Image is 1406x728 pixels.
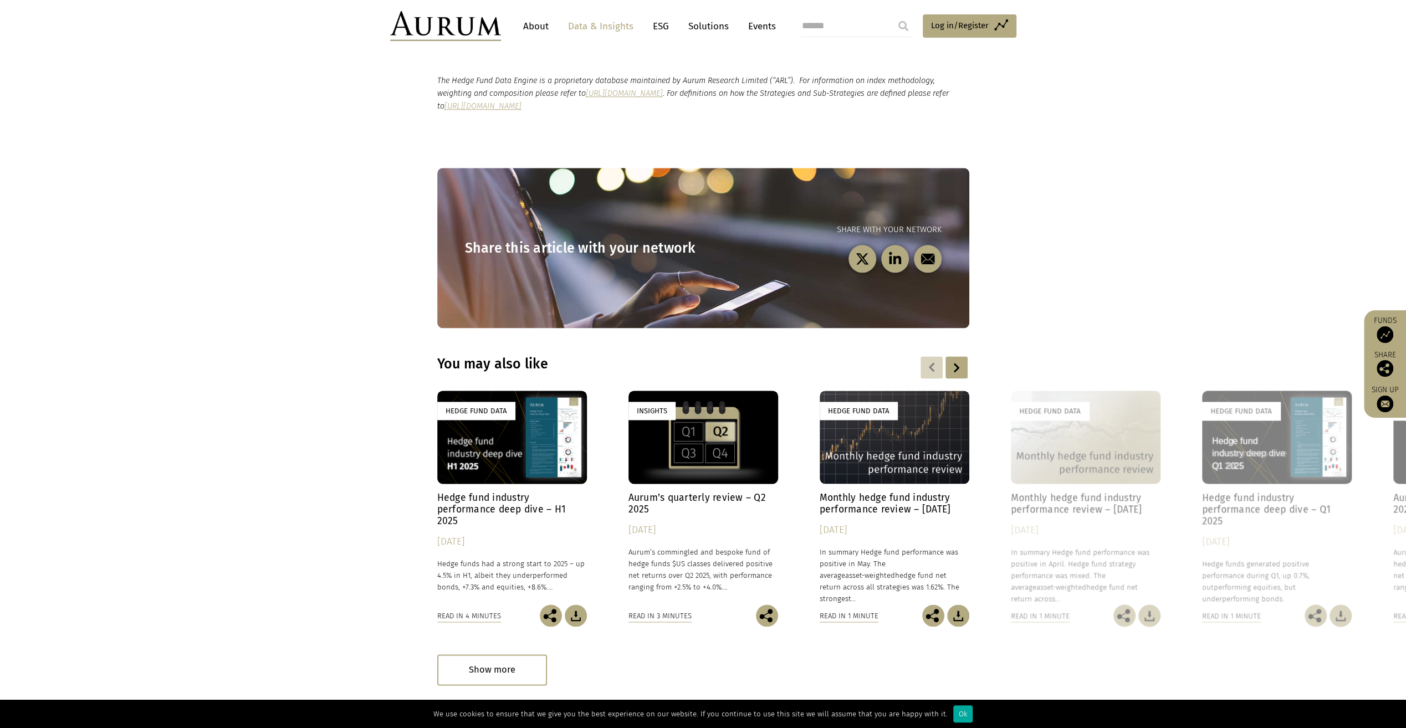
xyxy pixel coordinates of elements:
img: Share this post [540,604,562,627]
div: [DATE] [628,522,778,538]
p: Hedge funds had a strong start to 2025 – up 4.5% in H1, albeit they underperformed bonds, +7.3% a... [437,558,587,593]
div: Share [1369,351,1400,377]
div: Hedge Fund Data [1202,402,1280,420]
div: Ok [953,705,973,722]
div: Insights [628,402,676,420]
span: Log in/Register [931,19,989,32]
a: Funds [1369,316,1400,343]
div: [DATE] [820,522,969,538]
img: Download Article [1330,604,1352,627]
img: Share this post [1377,360,1393,377]
div: Read in 1 minute [820,610,878,622]
p: The Hedge Fund Data Engine is a proprietary database maintained by Aurum Research Limited (“ARL”)... [437,74,969,112]
a: Hedge Fund Data Hedge fund industry performance deep dive – H1 2025 [DATE] Hedge funds had a stro... [437,391,587,605]
a: Log in/Register [923,14,1016,38]
div: [DATE] [437,534,587,550]
a: Solutions [683,16,734,37]
div: [DATE] [1011,522,1160,538]
img: email-black.svg [921,252,934,266]
h3: Share this article with your network [465,240,703,257]
img: Share this post [1305,604,1327,627]
h4: Monthly hedge fund industry performance review – [DATE] [1011,492,1160,515]
p: Hedge funds generated positive performance during Q1, up 0.7%, outperforming equities, but underp... [1202,558,1352,605]
img: Download Article [565,604,587,627]
img: Download Article [947,604,969,627]
img: Share this post [756,604,778,627]
div: Read in 1 minute [1202,610,1261,622]
h4: Aurum’s quarterly review – Q2 2025 [628,492,778,515]
p: Aurum’s commingled and bespoke fund of hedge funds $US classes delivered positive net returns ove... [628,546,778,593]
p: In summary Hedge fund performance was positive in May. The average hedge fund net return across a... [820,546,969,605]
input: Submit [892,15,914,37]
div: Hedge Fund Data [437,402,515,420]
a: Hedge Fund Data Monthly hedge fund industry performance review – [DATE] [DATE] In summary Hedge f... [820,391,969,605]
a: About [518,16,554,37]
a: Data & Insights [563,16,639,37]
h4: Monthly hedge fund industry performance review – [DATE] [820,492,969,515]
div: Read in 4 minutes [437,610,501,622]
div: Read in 3 minutes [628,610,692,622]
div: Read in 1 minute [1011,610,1070,622]
div: Hedge Fund Data [820,402,898,420]
img: Share this post [1113,604,1136,627]
img: Aurum [390,11,501,41]
a: [URL][DOMAIN_NAME] [586,89,663,98]
a: ESG [647,16,674,37]
div: [DATE] [1202,534,1352,550]
p: Share with your network [703,223,942,237]
a: Insights Aurum’s quarterly review – Q2 2025 [DATE] Aurum’s commingled and bespoke fund of hedge f... [628,391,778,605]
h3: You may also like [437,356,826,372]
a: Events [743,16,776,37]
p: In summary Hedge fund performance was positive in April. Hedge fund strategy performance was mixe... [1011,546,1160,605]
div: Show more [437,654,547,685]
span: asset-weighted [1036,583,1086,591]
div: Hedge Fund Data [1011,402,1089,420]
img: Access Funds [1377,326,1393,343]
img: Share this post [922,604,944,627]
a: [URL][DOMAIN_NAME] [444,101,522,111]
span: asset-weighted [845,571,895,580]
a: Sign up [1369,385,1400,412]
img: Download Article [1138,604,1160,627]
h4: Hedge fund industry performance deep dive – H1 2025 [437,492,587,527]
h4: Hedge fund industry performance deep dive – Q1 2025 [1202,492,1352,527]
img: Sign up to our newsletter [1377,396,1393,412]
img: linkedin-black.svg [888,252,902,266]
img: twitter-black.svg [855,252,869,266]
